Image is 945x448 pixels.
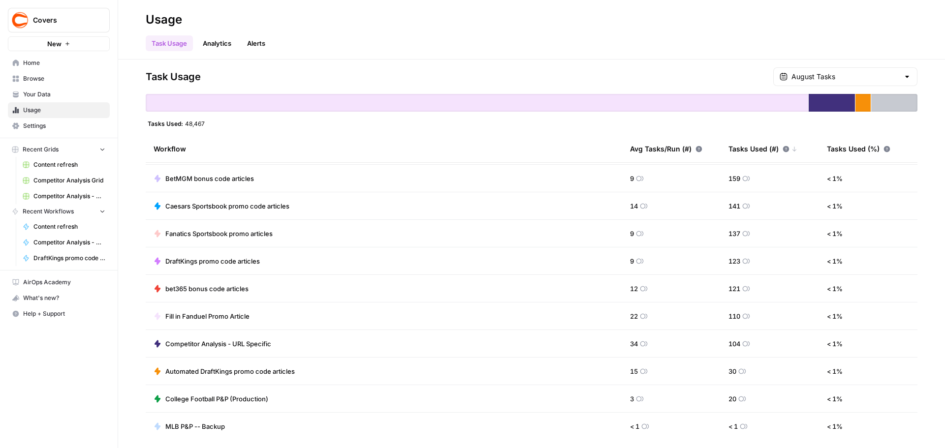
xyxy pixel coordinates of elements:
[18,250,110,266] a: DraftKings promo code articles
[827,421,843,431] span: < 1 %
[728,174,740,183] span: 159
[241,35,271,51] a: Alerts
[154,229,273,239] a: Fanatics Sportsbook promo articles
[630,174,634,183] span: 9
[23,59,105,67] span: Home
[827,339,843,349] span: < 1 %
[728,284,740,294] span: 121
[728,229,740,239] span: 137
[33,160,105,169] span: Content refresh
[827,284,843,294] span: < 1 %
[154,366,295,376] a: Automated DraftKings promo code articles
[791,72,899,82] input: August Tasks
[630,394,634,404] span: 3
[630,284,638,294] span: 12
[827,366,843,376] span: < 1 %
[827,256,843,266] span: < 1 %
[165,339,271,349] span: Competitor Analysis - URL Specific
[154,135,614,162] div: Workflow
[23,278,105,287] span: AirOps Academy
[154,339,271,349] a: Competitor Analysis - URL Specific
[146,35,193,51] a: Task Usage
[23,90,105,99] span: Your Data
[148,119,183,127] span: Tasks Used:
[728,339,740,349] span: 104
[197,35,237,51] a: Analytics
[8,274,110,290] a: AirOps Academy
[18,219,110,235] a: Content refresh
[23,145,59,154] span: Recent Grids
[11,11,29,29] img: Covers Logo
[630,229,634,239] span: 9
[8,87,110,102] a: Your Data
[18,188,110,204] a: Competitor Analysis - URL Specific Grid
[18,173,110,188] a: Competitor Analysis Grid
[630,135,702,162] div: Avg Tasks/Run (#)
[23,207,74,216] span: Recent Workflows
[728,366,736,376] span: 30
[165,201,289,211] span: Caesars Sportsbook promo code articles
[728,201,740,211] span: 141
[827,229,843,239] span: < 1 %
[8,102,110,118] a: Usage
[630,421,639,431] span: < 1
[8,204,110,219] button: Recent Workflows
[8,55,110,71] a: Home
[33,15,93,25] span: Covers
[23,106,105,115] span: Usage
[165,421,225,431] span: MLB P&P -- Backup
[18,157,110,173] a: Content refresh
[165,229,273,239] span: Fanatics Sportsbook promo articles
[33,222,105,231] span: Content refresh
[630,256,634,266] span: 9
[154,174,254,183] a: BetMGM bonus code articles
[154,201,289,211] a: Caesars Sportsbook promo code articles
[630,201,638,211] span: 14
[154,311,250,321] a: Fill in Fanduel Promo Article
[728,311,740,321] span: 110
[827,311,843,321] span: < 1 %
[728,256,740,266] span: 123
[827,394,843,404] span: < 1 %
[728,394,736,404] span: 20
[165,256,260,266] span: DraftKings promo code articles
[154,284,249,294] a: bet365 bonus code articles
[8,290,110,306] button: What's new?
[8,36,110,51] button: New
[154,256,260,266] a: DraftKings promo code articles
[146,70,201,84] span: Task Usage
[8,306,110,322] button: Help + Support
[728,421,738,431] span: < 1
[18,235,110,250] a: Competitor Analysis - URL Specific
[630,366,638,376] span: 15
[165,394,268,404] span: College Football P&P (Production)
[8,142,110,157] button: Recent Grids
[154,421,225,431] a: MLB P&P -- Backup
[827,174,843,183] span: < 1 %
[47,39,62,49] span: New
[728,135,797,162] div: Tasks Used (#)
[23,121,105,130] span: Settings
[827,135,890,162] div: Tasks Used (%)
[33,238,105,247] span: Competitor Analysis - URL Specific
[165,366,295,376] span: Automated DraftKings promo code articles
[630,311,638,321] span: 22
[8,8,110,32] button: Workspace: Covers
[165,311,250,321] span: Fill in Fanduel Promo Article
[8,118,110,134] a: Settings
[165,284,249,294] span: bet365 bonus code articles
[146,12,182,28] div: Usage
[33,254,105,263] span: DraftKings promo code articles
[23,74,105,83] span: Browse
[23,309,105,318] span: Help + Support
[33,176,105,185] span: Competitor Analysis Grid
[33,192,105,201] span: Competitor Analysis - URL Specific Grid
[827,201,843,211] span: < 1 %
[8,71,110,87] a: Browse
[154,394,268,404] a: College Football P&P (Production)
[630,339,638,349] span: 34
[185,119,205,127] span: 48,467
[165,174,254,183] span: BetMGM bonus code articles
[8,291,109,305] div: What's new?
